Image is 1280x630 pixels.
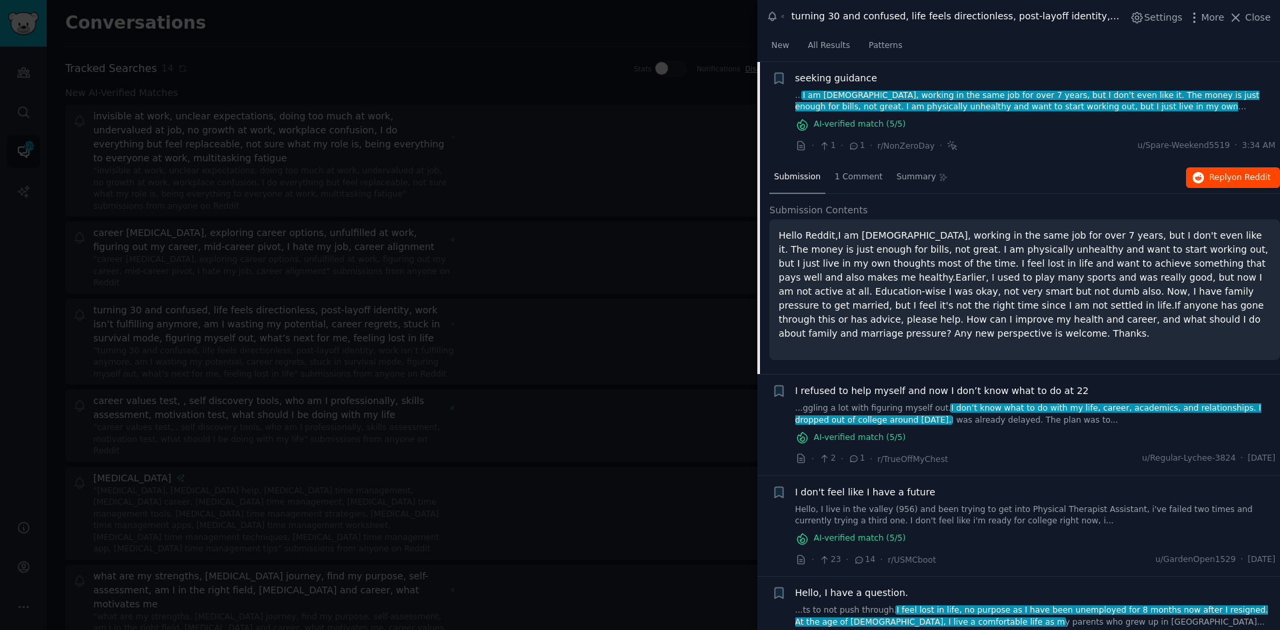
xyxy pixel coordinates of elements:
span: 1 [848,453,865,465]
span: AI-verified match ( 5 /5) [814,533,906,545]
span: · [841,139,843,153]
span: u/Regular-Lychee-3824 [1142,453,1236,465]
span: r/USMCboot [888,555,937,565]
span: Summary [897,171,936,183]
span: · [811,139,814,153]
span: r/TrueOffMyChest [877,455,948,464]
span: on Reddit [1232,173,1271,182]
span: 1 Comment [835,171,883,183]
a: ...ts to not push through.I feel lost in life, no purpose as I have been unemployed for 8 months ... [795,605,1276,628]
span: Submission [774,171,821,183]
span: Submission Contents [769,203,868,217]
span: · [870,452,873,466]
button: Replyon Reddit [1186,167,1280,189]
span: Settings [1144,11,1182,25]
span: 1 [819,140,835,152]
span: · [811,452,814,466]
span: · [841,452,843,466]
span: · [1241,453,1243,465]
button: Settings [1130,11,1182,25]
a: seeking guidance [795,71,877,85]
a: All Results [803,35,855,63]
span: · [880,553,883,567]
a: Hello, I have a question. [795,586,909,600]
span: All Results [808,40,850,52]
span: r/NonZeroDay [877,141,935,151]
a: Hello, I live in the valley (956) and been trying to get into Physical Therapist Assistant, i've ... [795,504,1276,527]
div: turning 30 and confused, life feels directionless, post-layoff identity, work isn’t fulfilling an... [791,9,1123,23]
a: I refused to help myself and now I don’t know what to do at 22 [795,384,1089,398]
span: Patterns [869,40,902,52]
button: More [1187,11,1225,25]
span: 14 [853,554,875,566]
span: u/Spare-Weekend5519 [1137,140,1230,152]
a: New [767,35,794,63]
span: AI-verified match ( 5 /5) [814,119,906,131]
span: 2 [819,453,835,465]
span: 3:34 AM [1242,140,1275,152]
a: ...I am [DEMOGRAPHIC_DATA], working in the same job for over 7 years, but I don't even like it. T... [795,90,1276,113]
span: I feel lost in life, no purpose as I have been unemployed for 8 months now after I resigned. At t... [795,605,1269,627]
span: Reply [1209,172,1271,184]
span: [DATE] [1248,554,1275,566]
span: I don’t know what to do with my life, career, academics, and relationships. I dropped out of coll... [795,403,1261,425]
span: 1 [848,140,865,152]
span: · [1241,554,1243,566]
span: New [771,40,789,52]
a: ...ggling a lot with figuring myself out.I don’t know what to do with my life, career, academics,... [795,403,1276,426]
span: 23 [819,554,841,566]
span: · [939,139,942,153]
span: More [1201,11,1225,25]
span: · [846,553,849,567]
button: Close [1229,11,1271,25]
span: Close [1245,11,1271,25]
p: Hello Reddit,I am [DEMOGRAPHIC_DATA], working in the same job for over 7 years, but I don't even ... [779,229,1271,341]
span: · [1235,140,1237,152]
span: · [811,553,814,567]
span: I am [DEMOGRAPHIC_DATA], working in the same job for over 7 years, but I don't even like it. The ... [795,91,1259,135]
span: [DATE] [1248,453,1275,465]
a: I don't feel like I have a future [795,485,935,499]
span: u/GardenOpen1529 [1155,554,1236,566]
span: · [870,139,873,153]
span: AI-verified match ( 5 /5) [814,432,906,444]
a: Patterns [864,35,907,63]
